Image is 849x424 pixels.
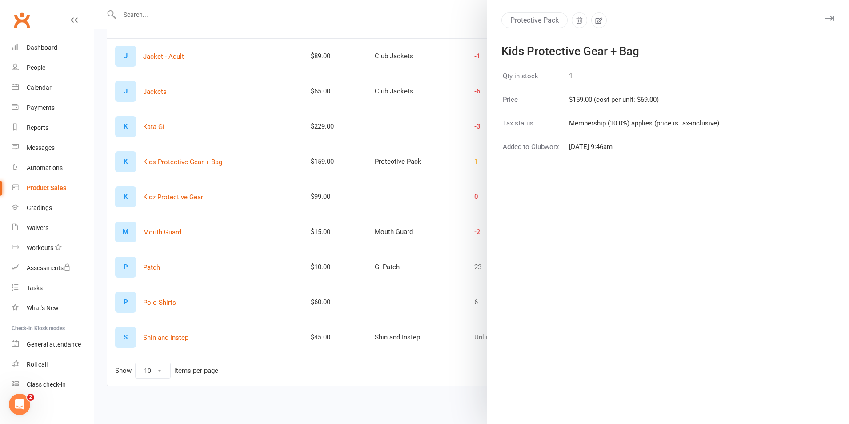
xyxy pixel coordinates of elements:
[27,394,34,401] span: 2
[27,184,66,191] div: Product Sales
[27,104,55,111] div: Payments
[502,70,568,93] td: Qty in stock
[12,218,94,238] a: Waivers
[501,12,568,28] button: Protective Pack
[27,361,48,368] div: Roll call
[12,38,94,58] a: Dashboard
[12,198,94,218] a: Gradings
[569,70,720,93] td: 1
[12,298,94,318] a: What's New
[27,44,57,51] div: Dashboard
[12,375,94,395] a: Class kiosk mode
[27,381,66,388] div: Class check-in
[502,117,568,140] td: Tax status
[27,224,48,231] div: Waivers
[501,46,824,57] div: Kids Protective Gear + Bag
[27,84,52,91] div: Calendar
[27,244,53,251] div: Workouts
[27,304,59,311] div: What's New
[27,164,63,171] div: Automations
[12,278,94,298] a: Tasks
[27,144,55,151] div: Messages
[12,98,94,118] a: Payments
[12,258,94,278] a: Assessments
[12,178,94,198] a: Product Sales
[12,335,94,355] a: General attendance kiosk mode
[12,355,94,375] a: Roll call
[569,141,720,164] td: [DATE] 9:46am
[12,158,94,178] a: Automations
[27,124,48,131] div: Reports
[569,117,720,140] td: Membership (10.0%) applies (price is tax-inclusive)
[27,204,52,211] div: Gradings
[502,94,568,117] td: Price
[27,341,81,348] div: General attendance
[502,141,568,164] td: Added to Clubworx
[12,58,94,78] a: People
[27,264,71,271] div: Assessments
[12,118,94,138] a: Reports
[9,394,30,415] iframe: Intercom live chat
[569,94,720,117] td: $159.00 (cost per unit: $69.00)
[12,78,94,98] a: Calendar
[12,238,94,258] a: Workouts
[27,284,43,291] div: Tasks
[11,9,33,31] a: Clubworx
[27,64,45,71] div: People
[12,138,94,158] a: Messages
